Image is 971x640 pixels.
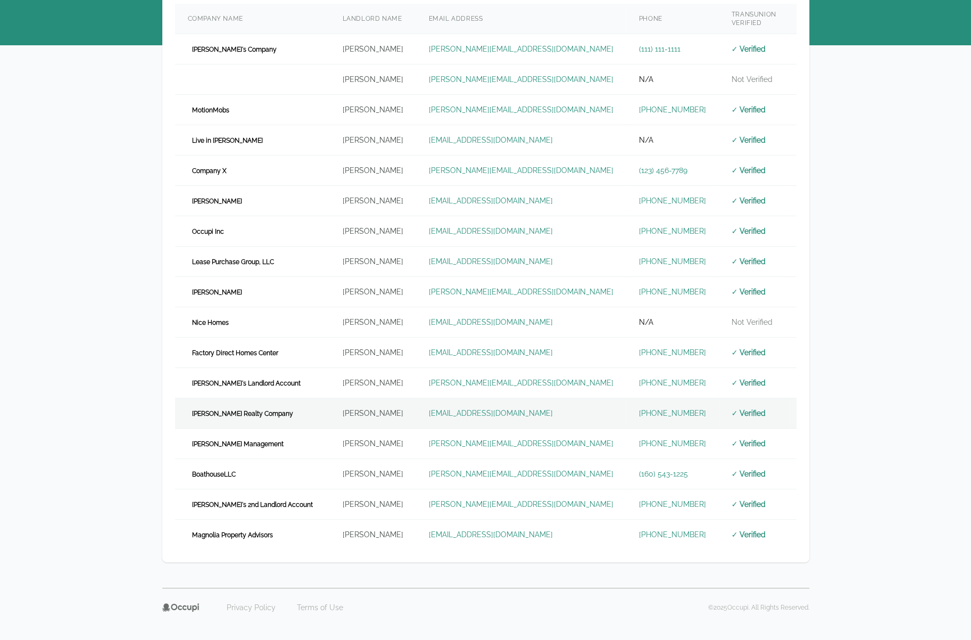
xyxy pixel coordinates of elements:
span: [PERSON_NAME] [188,196,246,207]
th: Phone [626,4,719,34]
a: [PERSON_NAME][EMAIL_ADDRESS][DOMAIN_NAME] [429,288,613,296]
td: [PERSON_NAME] [330,216,416,247]
td: [PERSON_NAME] [330,155,416,186]
td: [PERSON_NAME] [330,307,416,338]
th: TransUnion Verified [719,4,789,34]
span: MotionMobs [188,105,234,116]
a: [EMAIL_ADDRESS][DOMAIN_NAME] [429,136,553,144]
a: [EMAIL_ADDRESS][DOMAIN_NAME] [429,318,553,326]
span: Nice Homes [188,317,233,328]
span: ✓ Verified [732,166,766,175]
a: Privacy Policy [220,599,282,616]
td: [PERSON_NAME] [330,489,416,520]
a: [EMAIL_ADDRESS][DOMAIN_NAME] [429,348,553,357]
span: ✓ Verified [732,105,766,114]
th: Email Address [416,4,626,34]
td: [PERSON_NAME] [330,398,416,429]
span: ✓ Verified [732,196,766,205]
a: [EMAIL_ADDRESS][DOMAIN_NAME] [429,227,553,235]
a: [PHONE_NUMBER] [639,227,706,235]
a: [PHONE_NUMBER] [639,348,706,357]
th: Landlord Name [330,4,416,34]
span: Company X [188,166,231,176]
p: © 2025 Occupi. All Rights Reserved. [708,603,809,612]
a: [PHONE_NUMBER] [639,439,706,448]
td: N/A [626,307,719,338]
span: Occupi Inc [188,226,228,237]
span: [PERSON_NAME]'s Company [188,44,281,55]
td: [PERSON_NAME] [330,186,416,216]
span: ✓ Verified [732,227,766,235]
a: [EMAIL_ADDRESS][DOMAIN_NAME] [429,409,553,417]
a: [PHONE_NUMBER] [639,196,706,205]
span: ✓ Verified [732,45,766,53]
span: Factory Direct Homes Center [188,348,283,358]
span: ✓ Verified [732,500,766,508]
a: [PHONE_NUMBER] [639,500,706,508]
span: [PERSON_NAME] [188,287,246,298]
th: Company Name [175,4,330,34]
span: ✓ Verified [732,136,766,144]
td: N/A [626,64,719,95]
a: (123) 456-7789 [639,166,687,175]
td: [PERSON_NAME] [330,368,416,398]
a: [PERSON_NAME][EMAIL_ADDRESS][DOMAIN_NAME] [429,105,613,114]
td: [PERSON_NAME] [330,459,416,489]
a: [EMAIL_ADDRESS][DOMAIN_NAME] [429,257,553,266]
span: Live in [PERSON_NAME] [188,135,267,146]
a: [PERSON_NAME][EMAIL_ADDRESS][DOMAIN_NAME] [429,45,613,53]
a: [PHONE_NUMBER] [639,257,706,266]
a: [PHONE_NUMBER] [639,379,706,387]
a: [PHONE_NUMBER] [639,409,706,417]
td: [PERSON_NAME] [330,520,416,550]
td: [PERSON_NAME] [330,247,416,277]
a: [PERSON_NAME][EMAIL_ADDRESS][DOMAIN_NAME] [429,166,613,175]
td: N/A [626,125,719,155]
span: ✓ Verified [732,288,766,296]
td: [PERSON_NAME] [330,277,416,307]
span: ✓ Verified [732,439,766,448]
span: ✓ Verified [732,257,766,266]
a: Terms of Use [291,599,350,616]
a: [PERSON_NAME][EMAIL_ADDRESS][DOMAIN_NAME] [429,500,613,508]
span: Not Verified [732,318,773,326]
span: [PERSON_NAME]'s 2nd Landlord Account [188,499,317,510]
span: Lease Purchase Group, LLC [188,257,278,267]
a: [EMAIL_ADDRESS][DOMAIN_NAME] [429,196,553,205]
td: [PERSON_NAME] [330,34,416,64]
td: [PERSON_NAME] [330,125,416,155]
span: [PERSON_NAME]'s Landlord Account [188,378,305,389]
span: Not Verified [732,75,773,84]
span: Magnolia Property Advisors [188,530,277,540]
a: [PERSON_NAME][EMAIL_ADDRESS][DOMAIN_NAME] [429,470,613,478]
td: [PERSON_NAME] [330,338,416,368]
a: [PHONE_NUMBER] [639,105,706,114]
td: [PERSON_NAME] [330,95,416,125]
a: [EMAIL_ADDRESS][DOMAIN_NAME] [429,530,553,539]
a: (160) 543-1225 [639,470,688,478]
span: ✓ Verified [732,470,766,478]
td: [PERSON_NAME] [330,429,416,459]
a: [PERSON_NAME][EMAIL_ADDRESS][DOMAIN_NAME] [429,379,613,387]
span: [PERSON_NAME] Realty Company [188,408,297,419]
td: [PERSON_NAME] [330,64,416,95]
span: BoathouseLLC [188,469,240,480]
a: (111) 111-1111 [639,45,680,53]
a: [PERSON_NAME][EMAIL_ADDRESS][DOMAIN_NAME] [429,75,613,84]
span: ✓ Verified [732,409,766,417]
a: [PERSON_NAME][EMAIL_ADDRESS][DOMAIN_NAME] [429,439,613,448]
span: ✓ Verified [732,530,766,539]
a: [PHONE_NUMBER] [639,288,706,296]
span: ✓ Verified [732,379,766,387]
a: [PHONE_NUMBER] [639,530,706,539]
span: ✓ Verified [732,348,766,357]
span: [PERSON_NAME] Management [188,439,288,449]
